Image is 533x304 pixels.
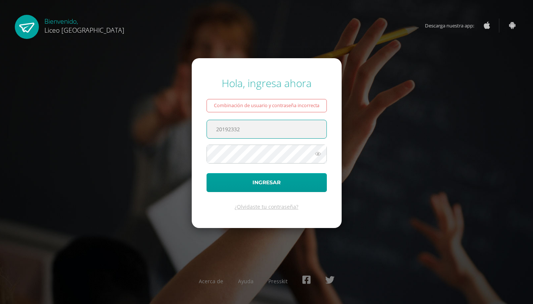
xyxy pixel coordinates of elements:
[207,99,327,112] div: Combinación de usuario y contraseña incorrecta
[207,173,327,192] button: Ingresar
[207,120,326,138] input: Correo electrónico o usuario
[268,278,288,285] a: Presskit
[199,278,223,285] a: Acerca de
[44,15,124,34] div: Bienvenido,
[238,278,254,285] a: Ayuda
[44,26,124,34] span: Liceo [GEOGRAPHIC_DATA]
[207,76,327,90] div: Hola, ingresa ahora
[235,203,298,210] a: ¿Olvidaste tu contraseña?
[425,19,482,33] span: Descarga nuestra app:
